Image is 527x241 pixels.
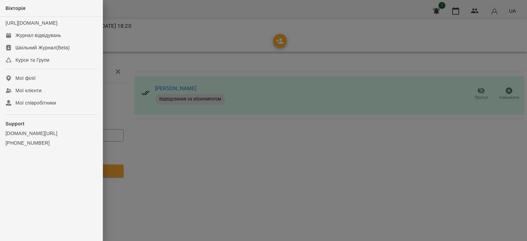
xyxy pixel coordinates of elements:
div: Мої співробітники [15,99,56,106]
div: Мої філії [15,75,36,82]
div: Курси та Групи [15,57,49,63]
p: Support [5,120,97,127]
a: [URL][DOMAIN_NAME] [5,20,57,26]
a: [DOMAIN_NAME][URL] [5,130,97,137]
div: Мої клієнти [15,87,42,94]
div: Журнал відвідувань [15,32,61,39]
div: Шкільний Журнал(Beta) [15,44,70,51]
span: Вікторія [5,5,25,11]
a: [PHONE_NUMBER] [5,140,97,146]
